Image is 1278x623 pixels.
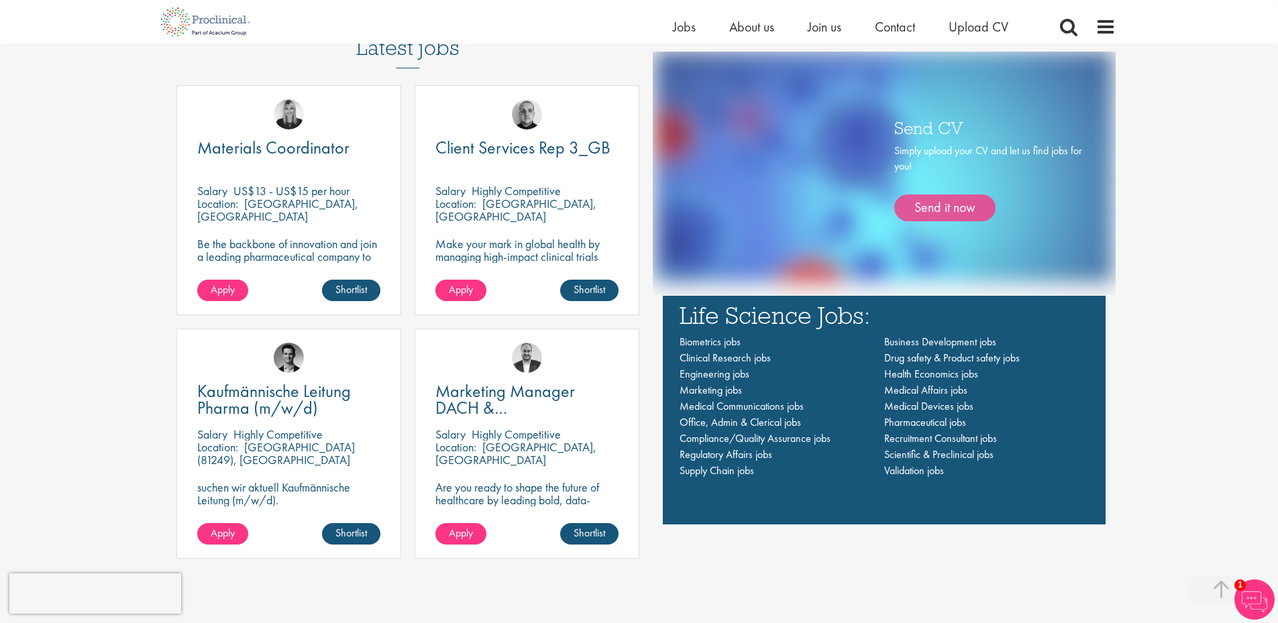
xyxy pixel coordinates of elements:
p: Highly Competitive [233,427,323,442]
p: [GEOGRAPHIC_DATA] (81249), [GEOGRAPHIC_DATA] [197,439,355,467]
a: Drug safety & Product safety jobs [884,351,1020,365]
span: 1 [1234,579,1246,591]
a: Materials Coordinator [197,139,380,156]
a: Biometrics jobs [680,335,741,349]
a: Join us [808,18,841,36]
a: Business Development jobs [884,335,996,349]
span: Salary [435,183,466,199]
span: Salary [197,427,227,442]
a: Shortlist [322,280,380,301]
a: Validation jobs [884,463,944,477]
a: Apply [435,523,486,545]
span: Kaufmännische Leitung Pharma (m/w/d) [197,380,351,419]
a: About us [729,18,774,36]
img: Chatbot [1234,579,1275,620]
nav: Main navigation [680,334,1089,479]
span: Apply [211,282,235,296]
a: Engineering jobs [680,367,749,381]
a: Shortlist [560,280,619,301]
a: Kaufmännische Leitung Pharma (m/w/d) [197,383,380,416]
a: Apply [435,280,486,301]
a: Clinical Research jobs [680,351,771,365]
p: [GEOGRAPHIC_DATA], [GEOGRAPHIC_DATA] [435,196,596,224]
a: Medical Affairs jobs [884,383,967,397]
p: Are you ready to shape the future of healthcare by leading bold, data-driven marketing strategies... [435,481,619,545]
a: Client Services Rep 3_GB [435,139,619,156]
span: Marketing Manager DACH & [GEOGRAPHIC_DATA] [435,380,597,436]
iframe: reCAPTCHA [9,573,181,614]
a: Jobs [673,18,696,36]
a: Marketing jobs [680,383,742,397]
a: Health Economics jobs [884,367,978,381]
span: Client Services Rep 3_GB [435,136,610,159]
a: Pharmaceutical jobs [884,415,966,429]
p: Make your mark in global health by managing high-impact clinical trials with a leading CRO. [435,237,619,276]
a: Apply [197,280,248,301]
p: [GEOGRAPHIC_DATA], [GEOGRAPHIC_DATA] [197,196,358,224]
a: Supply Chain jobs [680,463,754,477]
a: Medical Communications jobs [680,399,804,413]
p: Highly Competitive [472,183,561,199]
a: Contact [875,18,915,36]
a: Office, Admin & Clerical jobs [680,415,801,429]
a: Send it now [894,194,996,221]
img: Max Slevogt [274,343,304,373]
span: Apply [449,282,473,296]
p: Highly Competitive [472,427,561,442]
span: Materials Coordinator [197,136,350,159]
span: Location: [435,439,476,455]
a: Recruitment Consultant jobs [884,431,997,445]
img: Janelle Jones [274,99,304,129]
p: [GEOGRAPHIC_DATA], [GEOGRAPHIC_DATA] [435,439,596,467]
span: Apply [211,526,235,540]
img: one [655,52,1113,282]
h3: Life Science Jobs: [680,302,1089,327]
a: Medical Devices jobs [884,399,973,413]
img: Harry Budge [512,99,542,129]
h3: Send CV [894,119,1082,136]
p: Be the backbone of innovation and join a leading pharmaceutical company to help keep life-changin... [197,237,380,288]
p: suchen wir aktuell Kaufmännische Leitung (m/w/d). [197,481,380,506]
a: Marketing Manager DACH & [GEOGRAPHIC_DATA] [435,383,619,416]
a: Upload CV [949,18,1008,36]
span: Location: [197,439,238,455]
a: Apply [197,523,248,545]
a: Regulatory Affairs jobs [680,447,772,461]
span: Apply [449,526,473,540]
a: Shortlist [560,523,619,545]
span: Location: [435,196,476,211]
span: Salary [197,183,227,199]
img: Aitor Melia [512,343,542,373]
span: Salary [435,427,466,442]
a: Compliance/Quality Assurance jobs [680,431,831,445]
p: US$13 - US$15 per hour [233,183,350,199]
a: Shortlist [322,523,380,545]
a: Scientific & Preclinical jobs [884,447,994,461]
